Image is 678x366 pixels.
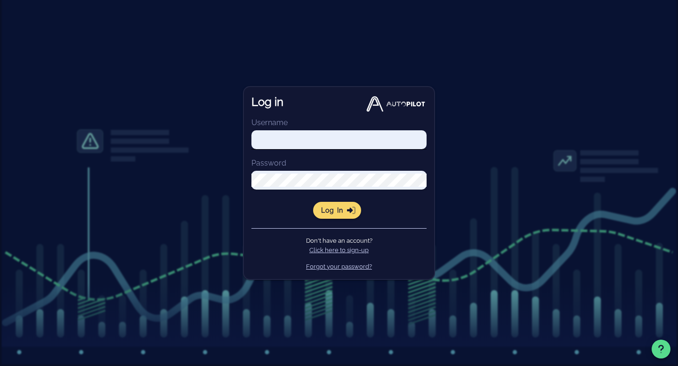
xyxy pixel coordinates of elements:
a: Forgot your password? [306,263,372,270]
p: Don't have an account? [251,236,427,255]
span: Log in [321,206,354,215]
a: Click here to sign-up [309,247,369,254]
button: Support [652,340,670,358]
img: Autopilot [365,95,427,113]
label: Username [251,118,288,127]
button: Log in [313,202,362,219]
label: Password [251,159,286,167]
h1: Log in [251,95,283,110]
